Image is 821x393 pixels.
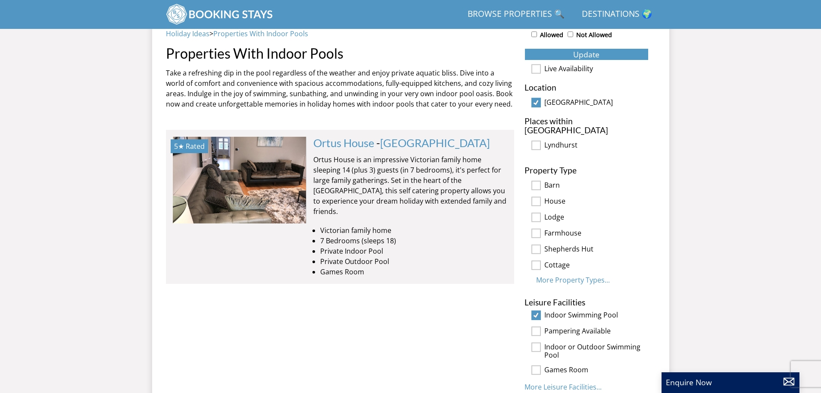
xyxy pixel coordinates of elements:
label: House [544,197,649,207]
a: Holiday Ideas [166,29,209,38]
a: [GEOGRAPHIC_DATA] [380,136,490,149]
label: [GEOGRAPHIC_DATA] [544,98,649,108]
label: Not Allowed [576,30,612,40]
h5: Leisure Facilities [524,298,649,307]
h3: Places within [GEOGRAPHIC_DATA] [524,116,649,135]
a: Ortus House [313,136,374,149]
label: Indoor Swimming Pool [544,311,649,321]
span: Ortus House has a 5 star rating under the Quality in Tourism Scheme [174,141,184,151]
li: Victorian family home [320,225,507,236]
p: Ortus House is an impressive Victorian family home sleeping 14 (plus 3) guests (in 7 bedrooms), i... [313,154,507,217]
label: Games Room [544,366,649,375]
label: Barn [544,181,649,191]
span: Update [573,49,599,60]
label: Indoor or Outdoor Swimming Pool [544,343,649,359]
h3: Property Type [524,166,649,175]
img: IMG_0799.original.JPG [172,137,306,223]
li: Private Outdoor Pool [320,256,507,267]
h3: Location [524,83,649,92]
span: - [376,136,490,149]
a: Destinations 🌍 [578,5,656,24]
label: Lodge [544,213,649,223]
label: Farmhouse [544,229,649,239]
h1: Properties With Indoor Pools [166,46,514,61]
span: Rated [186,141,205,151]
label: Allowed [540,30,563,40]
a: 5★ Rated [173,137,306,223]
div: More Property Types... [524,275,649,285]
img: BookingStays [166,3,274,25]
li: 7 Bedrooms (sleeps 18) [320,236,507,246]
label: Lyndhurst [544,141,649,151]
a: More Leisure Facilities... [524,382,602,392]
span: > [209,29,213,38]
p: Enquire Now [666,377,795,388]
label: Shepherds Hut [544,245,649,255]
li: Private Indoor Pool [320,246,507,256]
label: Pampering Available [544,327,649,336]
a: Browse Properties 🔍 [464,5,568,24]
label: Live Availability [544,65,649,74]
button: Update [524,48,649,60]
p: Take a refreshing dip in the pool regardless of the weather and enjoy private aquatic bliss. Dive... [166,68,514,109]
a: Properties With Indoor Pools [213,29,308,38]
li: Games Room [320,267,507,277]
label: Cottage [544,261,649,270]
